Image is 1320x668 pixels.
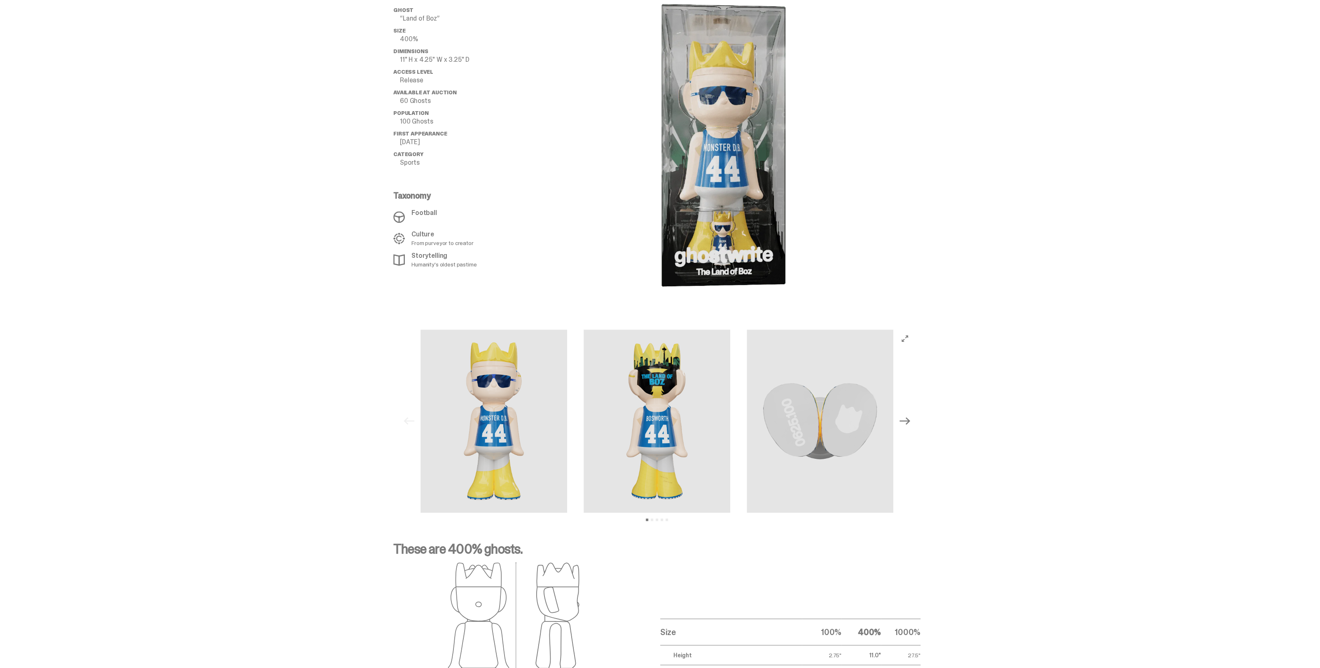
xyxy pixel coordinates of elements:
[393,151,423,158] span: Category
[881,619,920,645] th: 1000%
[400,77,525,84] p: Release
[393,192,520,200] p: Taxonomy
[881,645,920,665] td: 27.5"
[747,329,893,513] img: Land_of_Boz_Hero_9.png
[841,645,881,665] td: 11.0"
[651,519,653,521] button: View slide 2
[646,519,648,521] button: View slide 1
[400,15,525,22] p: “Land of Boz”
[411,252,477,259] p: Storytelling
[411,240,474,246] p: From purveyor to creator
[421,329,567,513] img: Land_of_Boz_Hero_1.png
[802,619,841,645] th: 100%
[400,118,525,125] p: 100 Ghosts
[896,412,914,430] button: Next
[400,139,525,145] p: [DATE]
[660,645,802,665] td: Height
[393,130,447,137] span: First Appearance
[900,334,910,343] button: View full-screen
[666,519,668,521] button: View slide 5
[393,68,433,75] span: Access Level
[411,262,477,267] p: Humanity's oldest pastime
[400,56,525,63] p: 11" H x 4.25" W x 3.25" D
[393,7,414,14] span: ghost
[393,89,457,96] span: Available at Auction
[656,519,658,521] button: View slide 3
[400,98,525,104] p: 60 Ghosts
[393,110,428,117] span: Population
[393,542,920,562] p: These are 400% ghosts.
[393,48,428,55] span: Dimensions
[411,231,474,238] p: Culture
[661,519,663,521] button: View slide 4
[400,159,525,166] p: Sports
[802,645,841,665] td: 2.75"
[660,619,802,645] th: Size
[841,619,881,645] th: 400%
[584,329,730,513] img: Land_of_Boz_Hero_8.png
[400,36,525,42] p: 400%
[411,210,437,216] p: Football
[393,27,405,34] span: Size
